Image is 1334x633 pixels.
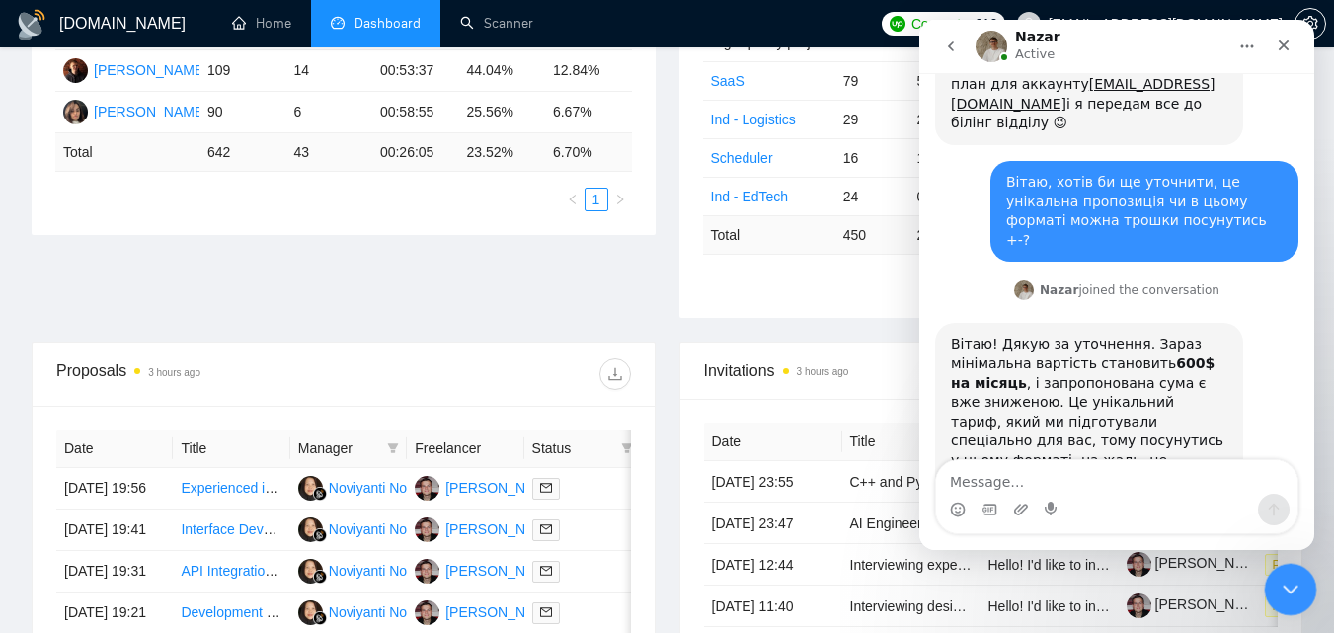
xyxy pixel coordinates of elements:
th: Manager [290,430,407,468]
span: filter [621,442,633,454]
td: 79 [835,61,909,100]
td: 1 [909,138,983,177]
a: Ind - Logistics [711,112,796,127]
a: KA[PERSON_NAME] [63,103,207,119]
td: [DATE] 23:55 [704,461,842,503]
a: YS[PERSON_NAME] [415,479,559,495]
button: download [599,358,631,390]
img: YS [415,476,439,501]
div: [PERSON_NAME] [445,601,559,623]
span: 616 [975,13,996,35]
div: [PERSON_NAME] [94,59,207,81]
td: Interviewing experts for our business success platform [842,544,981,586]
td: 23 [909,215,983,254]
a: C++ and Python Software Engineer Needed for Project [850,474,1187,490]
a: [PERSON_NAME] [1127,596,1269,612]
img: logo [16,9,47,40]
span: Dashboard [354,15,421,32]
td: 6.70 % [545,133,632,172]
div: Noviyanti Noviyanti [329,477,446,499]
a: Scheduler [711,150,773,166]
a: YS[PERSON_NAME] [415,603,559,619]
a: Interviewing designers and developers for our business success platform [850,598,1295,614]
div: Noviyanti Noviyanti [329,518,446,540]
img: NN [298,600,323,625]
td: 90 [199,92,286,133]
td: Total [703,215,835,254]
span: download [600,366,630,382]
img: YS [415,600,439,625]
span: setting [1295,16,1325,32]
span: Status [532,437,613,459]
a: NNNoviyanti Noviyanti [298,562,446,578]
td: 43 [285,133,372,172]
span: Invitations [704,358,1279,383]
td: 5 [909,61,983,100]
a: SaaS [711,73,745,89]
a: Experienced iOS Developer for Biometric Data MVP App [181,480,527,496]
a: AS[PERSON_NAME] [63,61,207,77]
td: 12.84% [545,50,632,92]
img: YS [415,517,439,542]
iframe: Intercom live chat [1265,564,1317,616]
div: [PERSON_NAME] [445,560,559,582]
a: Pending [1265,556,1332,572]
button: right [608,188,632,211]
img: gigradar-bm.png [313,528,327,542]
time: 3 hours ago [148,367,200,378]
img: NN [298,476,323,501]
a: NNNoviyanti Noviyanti [298,479,446,495]
span: Connects: [911,13,971,35]
a: Ind - EdTech [711,189,789,204]
button: left [561,188,585,211]
img: gigradar-bm.png [313,487,327,501]
li: 1 [585,188,608,211]
td: Total [55,133,199,172]
div: [PERSON_NAME] [445,477,559,499]
td: [DATE] 19:31 [56,551,173,593]
a: YS[PERSON_NAME] [415,520,559,536]
img: KA [63,100,88,124]
span: mail [540,482,552,494]
span: filter [617,434,637,463]
td: [DATE] 19:41 [56,510,173,551]
td: 109 [199,50,286,92]
td: [DATE] 19:56 [56,468,173,510]
a: 1 [586,189,607,210]
td: 6 [285,92,372,133]
th: Date [704,423,842,461]
td: 23.52 % [458,133,545,172]
div: [PERSON_NAME] [445,518,559,540]
a: [PERSON_NAME] [1127,555,1269,571]
button: setting [1295,8,1326,40]
img: NN [298,517,323,542]
span: Manager [298,437,379,459]
td: 2 [909,100,983,138]
td: 29 [835,100,909,138]
span: left [567,194,579,205]
td: Interviewing designers and developers for our business success platform [842,586,981,627]
td: 00:26:05 [372,133,459,172]
div: Noviyanti Noviyanti [329,601,446,623]
td: 24 [835,177,909,215]
img: c1bYBLFISfW-KFu5YnXsqDxdnhJyhFG7WZWQjmw4vq0-YF4TwjoJdqRJKIWeWIjxa9 [1127,552,1151,577]
img: gigradar-bm.png [313,570,327,584]
img: YS [415,559,439,584]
